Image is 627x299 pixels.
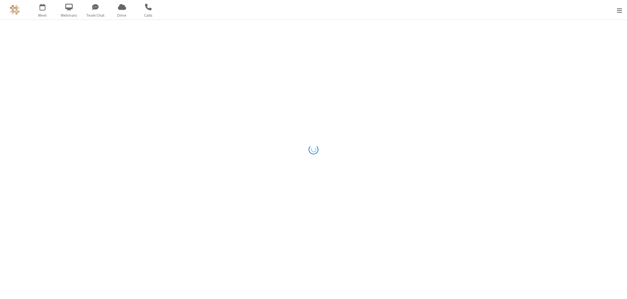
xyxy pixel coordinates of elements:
[136,12,161,18] span: Calls
[30,12,55,18] span: Meet
[10,5,20,15] img: QA Selenium DO NOT DELETE OR CHANGE
[83,12,108,18] span: Team Chat
[57,12,81,18] span: Webinars
[110,12,134,18] span: Drive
